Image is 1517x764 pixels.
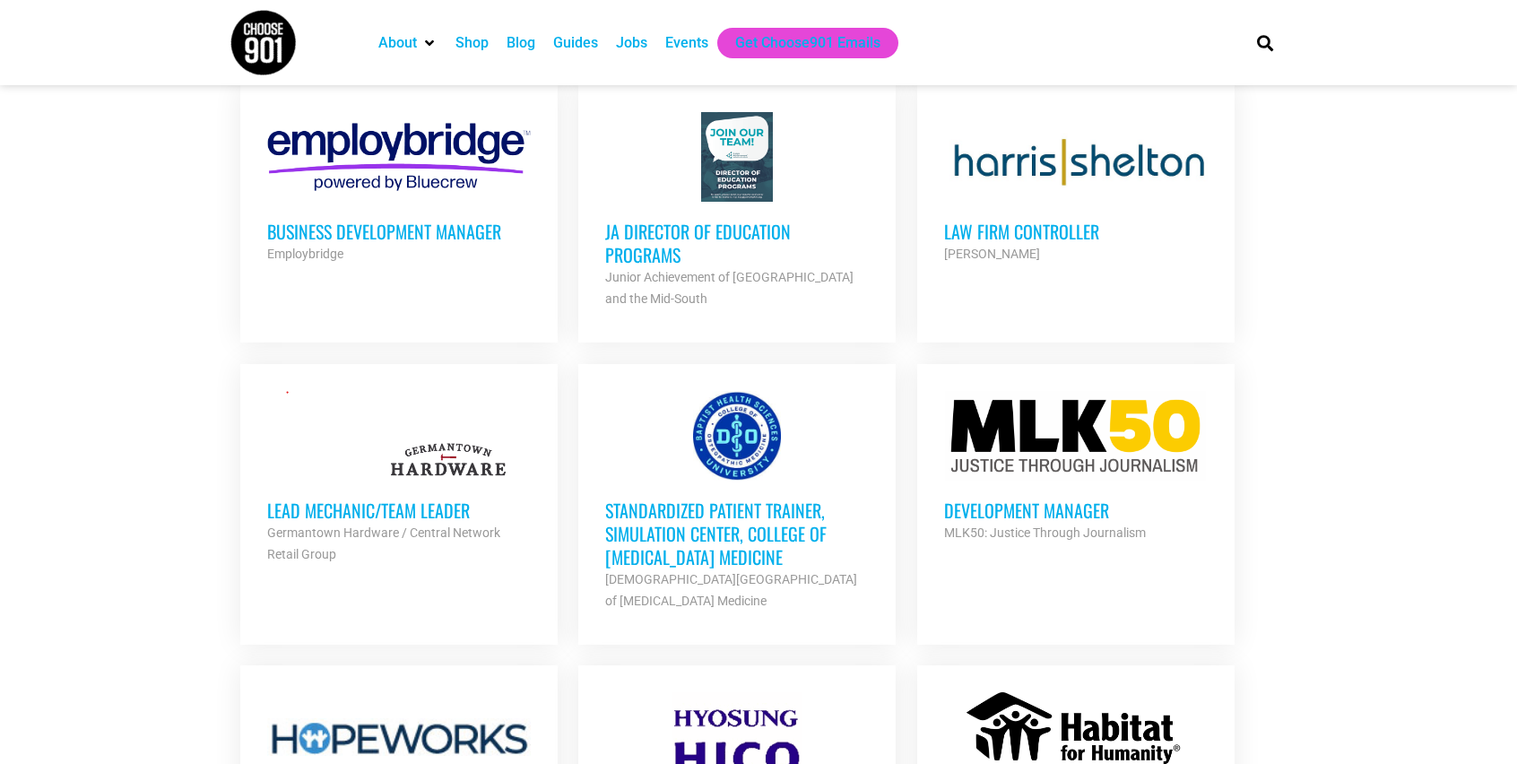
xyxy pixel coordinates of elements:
strong: MLK50: Justice Through Journalism [944,525,1146,540]
a: Lead Mechanic/Team Leader Germantown Hardware / Central Network Retail Group [240,364,558,592]
strong: Germantown Hardware / Central Network Retail Group [267,525,500,561]
a: About [378,32,417,54]
strong: Employbridge [267,247,343,261]
a: Guides [553,32,598,54]
a: Blog [507,32,535,54]
a: Get Choose901 Emails [735,32,880,54]
a: Events [665,32,708,54]
div: About [369,28,446,58]
div: Search [1251,28,1280,57]
strong: Junior Achievement of [GEOGRAPHIC_DATA] and the Mid-South [605,270,854,306]
a: Shop [455,32,489,54]
a: JA Director of Education Programs Junior Achievement of [GEOGRAPHIC_DATA] and the Mid-South [578,85,896,336]
a: Standardized Patient Trainer, Simulation Center, College of [MEDICAL_DATA] Medicine [DEMOGRAPHIC_... [578,364,896,638]
a: Business Development Manager Employbridge [240,85,558,291]
a: Law Firm Controller [PERSON_NAME] [917,85,1235,291]
h3: Law Firm Controller [944,220,1208,243]
a: Jobs [616,32,647,54]
a: Development Manager MLK50: Justice Through Journalism [917,364,1235,570]
h3: Development Manager [944,499,1208,522]
h3: Lead Mechanic/Team Leader [267,499,531,522]
h3: Business Development Manager [267,220,531,243]
strong: [DEMOGRAPHIC_DATA][GEOGRAPHIC_DATA] of [MEDICAL_DATA] Medicine [605,572,857,608]
strong: [PERSON_NAME] [944,247,1040,261]
h3: JA Director of Education Programs [605,220,869,266]
nav: Main nav [369,28,1227,58]
h3: Standardized Patient Trainer, Simulation Center, College of [MEDICAL_DATA] Medicine [605,499,869,569]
